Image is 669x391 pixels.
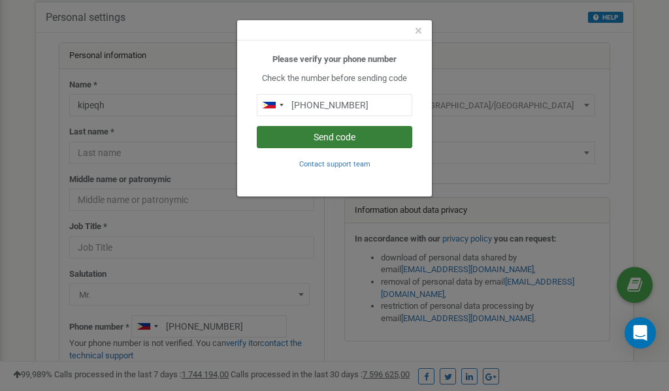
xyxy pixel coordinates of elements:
[257,95,287,116] div: Telephone country code
[415,23,422,39] span: ×
[257,126,412,148] button: Send code
[257,94,412,116] input: 0905 123 4567
[415,24,422,38] button: Close
[257,72,412,85] p: Check the number before sending code
[625,317,656,349] div: Open Intercom Messenger
[299,159,370,168] a: Contact support team
[272,54,397,64] b: Please verify your phone number
[299,160,370,168] small: Contact support team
